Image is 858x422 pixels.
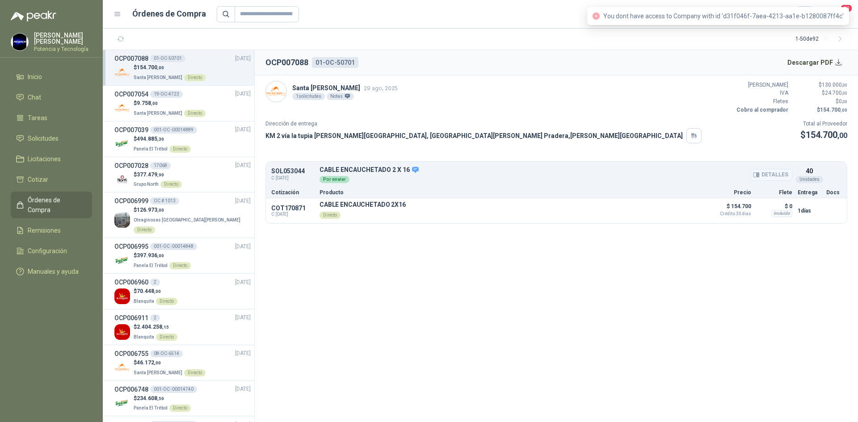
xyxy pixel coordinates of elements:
div: 19-OC-4723 [150,91,183,98]
img: Company Logo [114,171,130,187]
div: Directo [169,405,191,412]
p: $ [794,81,847,89]
span: 70.448 [137,288,161,294]
span: 154.700 [806,130,847,140]
span: [DATE] [235,125,251,134]
p: $ [134,135,191,143]
span: Blanquita [134,334,154,339]
h3: OCP006755 [114,349,148,359]
p: $ [134,63,206,72]
p: Cobro al comprador [735,106,788,114]
p: Flete [757,190,792,195]
a: Solicitudes [11,130,92,147]
a: OCP0069112[DATE] Company Logo$2.404.258,15BlanquitaDirecto [114,313,251,341]
span: ,00 [842,83,847,88]
span: ,00 [154,360,161,365]
p: Fletes [735,97,788,106]
span: 154.700 [820,107,847,113]
h3: OCP006999 [114,196,148,206]
span: Santa [PERSON_NAME] [134,370,182,375]
p: $ [134,99,206,108]
a: OCP00675508-OC-6514[DATE] Company Logo$46.172,00Santa [PERSON_NAME]Directo [114,349,251,377]
div: Directo [156,334,177,341]
h3: OCP007088 [114,54,148,63]
h3: OCP007054 [114,89,148,99]
span: Blanquita [134,299,154,304]
a: Manuales y ayuda [11,263,92,280]
div: Directo [184,110,206,117]
a: OCP006995001-OC -00014848[DATE] Company Logo$397.936,00Panela El TrébolDirecto [114,242,251,270]
p: [PERSON_NAME] [735,81,788,89]
p: [PERSON_NAME] [PERSON_NAME] [34,32,92,45]
div: Directo [320,212,341,219]
button: 20 [831,6,847,22]
a: Tareas [11,109,92,126]
span: ,00 [157,253,164,258]
span: Santa [PERSON_NAME] [134,75,182,80]
p: COT170871 [271,205,314,212]
h3: OCP006911 [114,313,148,323]
p: Potencia y Tecnología [34,46,92,52]
span: ,00 [841,108,847,113]
span: 130.000 [822,82,847,88]
h3: OCP007039 [114,125,148,135]
a: Licitaciones [11,150,92,167]
span: [DATE] [235,385,251,393]
p: Docs [826,190,841,195]
span: ,00 [157,208,164,213]
span: 126.973 [137,207,164,213]
p: Producto [320,190,701,195]
p: $ [134,206,251,214]
span: ,15 [162,325,169,330]
p: $ 0 [757,201,792,212]
p: $ 154.700 [707,201,751,216]
img: Company Logo [114,253,130,268]
span: C: [DATE] [271,212,314,217]
div: Directo [169,146,191,153]
div: 001-OC -00014740 [150,386,197,393]
div: 08-OC-6514 [150,350,183,357]
img: Company Logo [266,81,286,102]
p: $ [800,128,847,142]
img: Company Logo [11,33,28,50]
div: Directo [134,226,155,234]
a: Inicio [11,68,92,85]
span: 494.885 [137,136,164,142]
p: $ [134,323,177,331]
span: close-circle [593,13,600,20]
p: Precio [707,190,751,195]
p: $ [134,171,182,179]
p: $ [794,97,847,106]
p: Cotización [271,190,314,195]
h3: OCP007028 [114,161,148,171]
span: ,00 [157,65,164,70]
p: SOL053044 [271,168,314,175]
p: Total al Proveedor [800,120,847,128]
p: KM 2 vía la tupia [PERSON_NAME][GEOGRAPHIC_DATA], [GEOGRAPHIC_DATA][PERSON_NAME] Pradera , [PERSO... [265,131,683,141]
img: Company Logo [114,212,130,228]
span: Inicio [28,72,42,82]
span: 0 [839,98,847,104]
p: Entrega [798,190,821,195]
span: [DATE] [235,54,251,63]
span: [DATE] [235,242,251,251]
p: 40 [806,166,813,176]
span: 24.700 [825,90,847,96]
div: 2 [150,314,160,322]
span: Oleaginosas [GEOGRAPHIC_DATA][PERSON_NAME] [134,217,240,222]
div: 01-OC-50701 [312,57,358,68]
span: Solicitudes [28,134,59,143]
a: OCP00708801-OC-50701[DATE] Company Logo$154.700,00Santa [PERSON_NAME]Directo [114,54,251,82]
h3: OCP006995 [114,242,148,251]
div: Directo [160,181,182,188]
span: Chat [28,92,41,102]
span: [DATE] [235,313,251,322]
span: ,00 [842,91,847,96]
img: Company Logo [114,65,130,80]
div: 1 solicitudes [292,93,325,100]
span: 29 ago, 2025 [364,85,398,92]
p: $ [794,106,847,114]
a: OCP006748001-OC -00014740[DATE] Company Logo$234.608,50Panela El TrébolDirecto [114,384,251,413]
span: ,30 [157,137,164,142]
img: Logo peakr [11,11,56,21]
